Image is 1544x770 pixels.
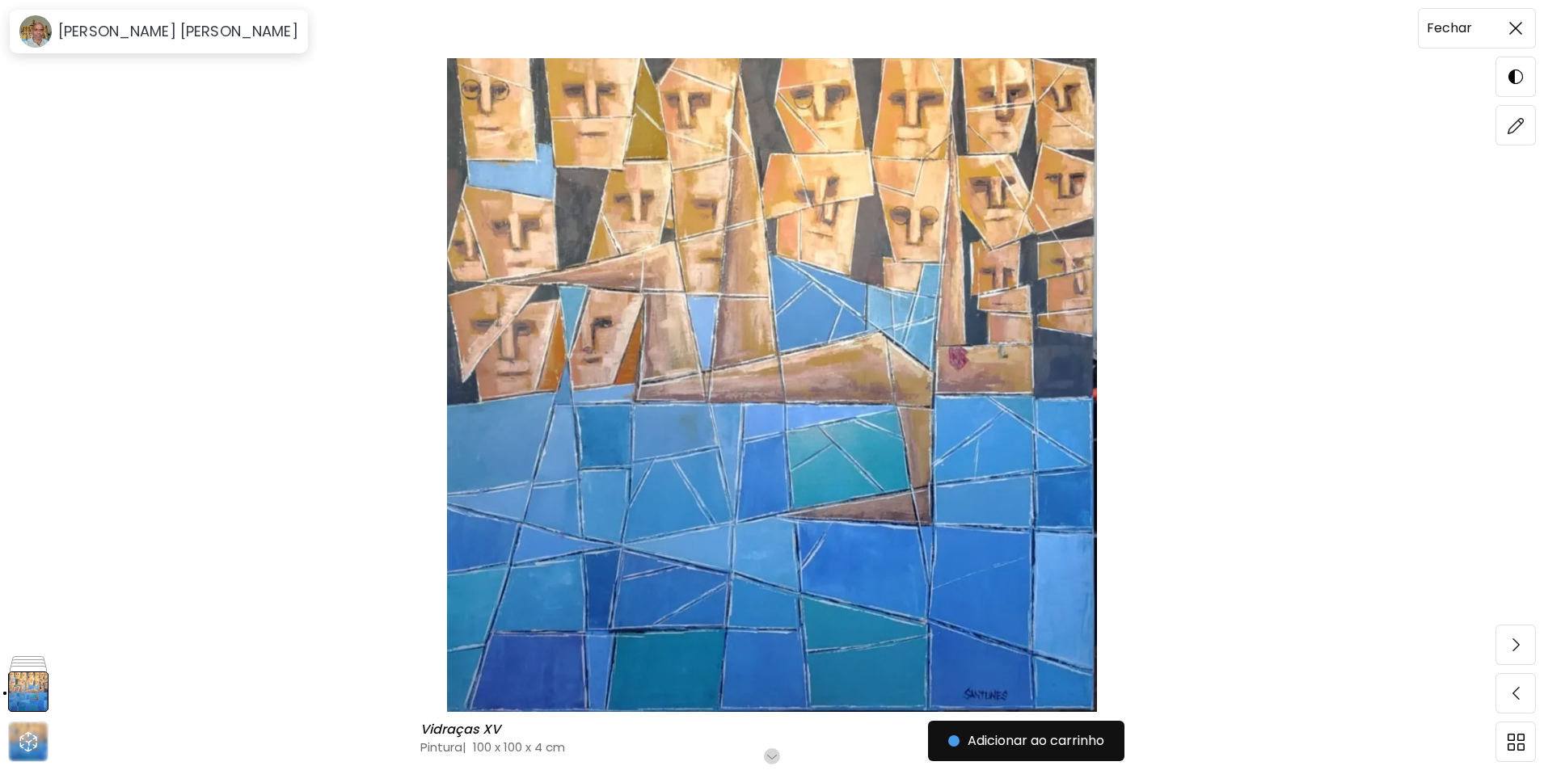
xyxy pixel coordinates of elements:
[420,722,504,738] h6: Vidraças XV
[420,738,971,755] h4: Pintura | 100 x 100 x 4 cm
[948,731,1104,751] span: Adicionar ao carrinho
[15,729,41,755] div: animation
[1427,18,1472,39] h6: Fechar
[58,22,298,41] h6: [PERSON_NAME] [PERSON_NAME]
[928,721,1124,761] button: Adicionar ao carrinho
